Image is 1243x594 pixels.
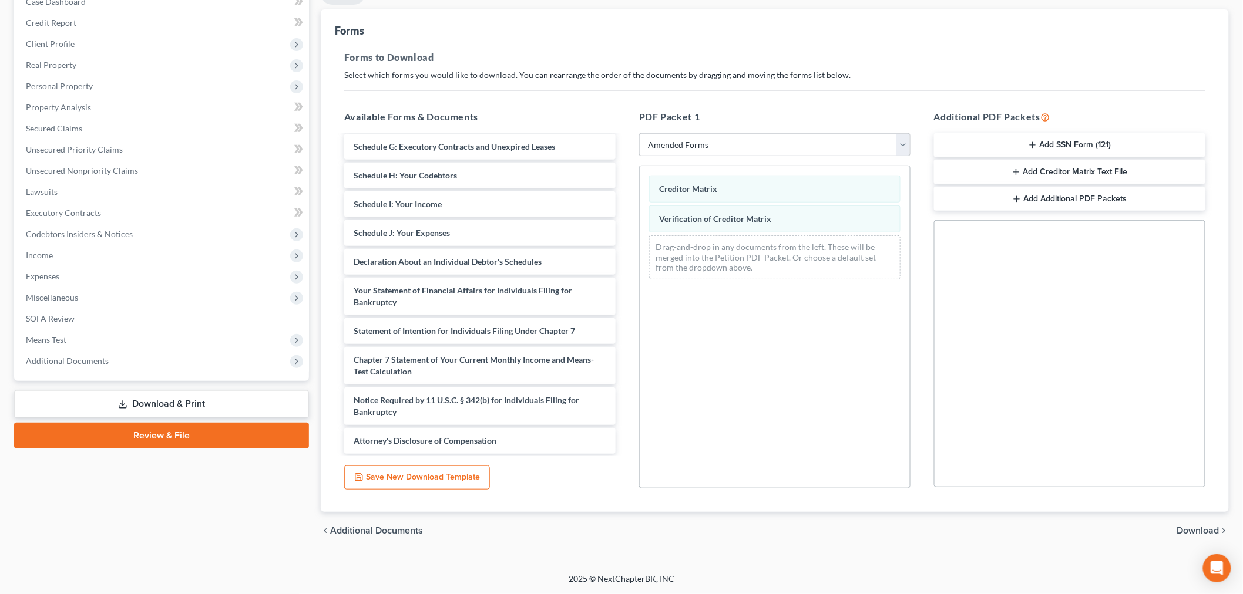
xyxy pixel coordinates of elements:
[354,199,442,209] span: Schedule I: Your Income
[26,356,109,366] span: Additional Documents
[14,390,309,418] a: Download & Print
[330,526,423,535] span: Additional Documents
[16,203,309,224] a: Executory Contracts
[354,326,575,336] span: Statement of Intention for Individuals Filing Under Chapter 7
[354,395,579,417] span: Notice Required by 11 U.S.C. § 342(b) for Individuals Filing for Bankruptcy
[16,160,309,181] a: Unsecured Nonpriority Claims
[1203,554,1231,582] div: Open Intercom Messenger
[659,214,771,224] span: Verification of Creditor Matrix
[26,144,123,154] span: Unsecured Priority Claims
[1177,526,1220,535] span: Download
[934,110,1205,124] h5: Additional PDF Packets
[26,335,66,345] span: Means Test
[321,526,423,535] a: chevron_left Additional Documents
[16,181,309,203] a: Lawsuits
[934,160,1205,184] button: Add Creditor Matrix Text File
[335,23,364,38] div: Forms
[26,166,138,176] span: Unsecured Nonpriority Claims
[934,187,1205,211] button: Add Additional PDF Packets
[287,573,956,594] div: 2025 © NextChapterBK, INC
[354,436,496,446] span: Attorney's Disclosure of Compensation
[26,18,76,28] span: Credit Report
[26,271,59,281] span: Expenses
[344,69,1205,81] p: Select which forms you would like to download. You can rearrange the order of the documents by dr...
[26,39,75,49] span: Client Profile
[649,235,901,279] div: Drag-and-drop in any documents from the left. These will be merged into the Petition PDF Packet. ...
[26,229,133,239] span: Codebtors Insiders & Notices
[16,97,309,118] a: Property Analysis
[344,465,490,490] button: Save New Download Template
[26,187,58,197] span: Lawsuits
[1177,526,1229,535] button: Download chevron_right
[354,285,572,307] span: Your Statement of Financial Affairs for Individuals Filing for Bankruptcy
[1220,526,1229,535] i: chevron_right
[659,184,717,194] span: Creditor Matrix
[26,208,101,218] span: Executory Contracts
[321,526,330,535] i: chevron_left
[14,423,309,448] a: Review & File
[26,60,76,70] span: Real Property
[16,12,309,33] a: Credit Report
[354,141,555,151] span: Schedule G: Executory Contracts and Unexpired Leases
[344,110,616,124] h5: Available Forms & Documents
[354,228,450,238] span: Schedule J: Your Expenses
[16,118,309,139] a: Secured Claims
[354,256,542,266] span: Declaration About an Individual Debtor's Schedules
[16,139,309,160] a: Unsecured Priority Claims
[26,292,78,302] span: Miscellaneous
[26,313,75,323] span: SOFA Review
[16,308,309,329] a: SOFA Review
[26,81,93,91] span: Personal Property
[639,110,911,124] h5: PDF Packet 1
[934,133,1205,158] button: Add SSN Form (121)
[26,250,53,260] span: Income
[354,170,457,180] span: Schedule H: Your Codebtors
[26,102,91,112] span: Property Analysis
[354,355,594,376] span: Chapter 7 Statement of Your Current Monthly Income and Means-Test Calculation
[26,123,82,133] span: Secured Claims
[344,50,1205,65] h5: Forms to Download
